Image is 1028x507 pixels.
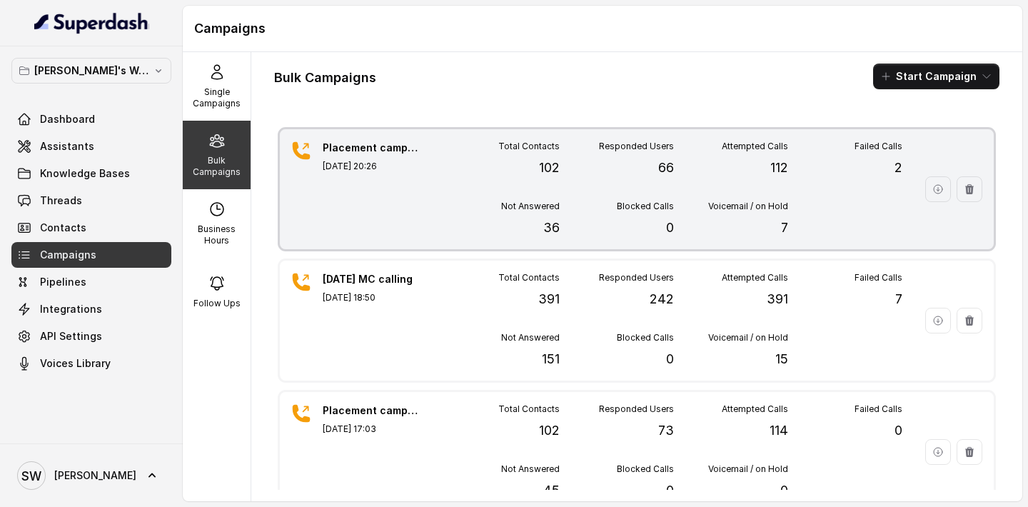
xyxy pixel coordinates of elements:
p: 151 [542,349,560,369]
p: 0 [895,421,902,441]
p: 0 [666,481,674,501]
p: Failed Calls [855,272,902,283]
span: Threads [40,194,82,208]
p: Responded Users [599,141,674,152]
a: Dashboard [11,106,171,132]
p: 15 [775,349,788,369]
p: Responded Users [599,403,674,415]
p: Attempted Calls [722,403,788,415]
p: Voicemail / on Hold [708,332,788,343]
p: 102 [539,158,560,178]
p: [PERSON_NAME]'s Workspace [34,62,148,79]
a: Assistants [11,134,171,159]
p: Blocked Calls [617,332,674,343]
p: 73 [658,421,674,441]
span: Campaigns [40,248,96,262]
span: Pipelines [40,275,86,289]
p: 2 [895,158,902,178]
button: Start Campaign [873,64,999,89]
p: 391 [767,289,788,309]
p: Single Campaigns [188,86,245,109]
span: Assistants [40,139,94,154]
img: light.svg [34,11,149,34]
p: Failed Calls [855,403,902,415]
a: Voices Library [11,351,171,376]
p: Total Contacts [498,141,560,152]
span: [PERSON_NAME] [54,468,136,483]
text: SW [21,468,41,483]
p: Voicemail / on Hold [708,463,788,475]
p: 112 [770,158,788,178]
p: 7 [781,218,788,238]
p: Failed Calls [855,141,902,152]
span: Integrations [40,302,102,316]
a: Campaigns [11,242,171,268]
p: Placement campaign 1 [323,403,423,418]
h1: Bulk Campaigns [274,66,376,89]
p: Not Answered [501,201,560,212]
p: [DATE] 18:50 [323,292,423,303]
p: Business Hours [188,224,245,246]
p: Total Contacts [498,272,560,283]
p: Attempted Calls [722,141,788,152]
a: Integrations [11,296,171,322]
p: 102 [539,421,560,441]
p: 7 [895,289,902,309]
a: Threads [11,188,171,214]
p: 391 [538,289,560,309]
p: 242 [650,289,674,309]
p: 66 [658,158,674,178]
p: [DATE] 17:03 [323,423,423,435]
p: Not Answered [501,463,560,475]
a: API Settings [11,323,171,349]
p: 0 [666,349,674,369]
a: Contacts [11,215,171,241]
p: 114 [770,421,788,441]
a: [PERSON_NAME] [11,456,171,496]
button: [PERSON_NAME]'s Workspace [11,58,171,84]
span: Contacts [40,221,86,235]
p: [DATE] MC calling [323,272,423,286]
p: 45 [543,481,560,501]
p: 0 [780,481,788,501]
p: Responded Users [599,272,674,283]
a: Knowledge Bases [11,161,171,186]
p: Bulk Campaigns [188,155,245,178]
p: Not Answered [501,332,560,343]
p: 0 [666,218,674,238]
p: Total Contacts [498,403,560,415]
p: Voicemail / on Hold [708,201,788,212]
p: Blocked Calls [617,463,674,475]
span: Voices Library [40,356,111,371]
p: Follow Ups [193,298,241,309]
h1: Campaigns [194,17,1011,40]
span: Knowledge Bases [40,166,130,181]
span: Dashboard [40,112,95,126]
p: Placement campaign 2 [323,141,423,155]
p: Attempted Calls [722,272,788,283]
p: Blocked Calls [617,201,674,212]
p: 36 [543,218,560,238]
a: Pipelines [11,269,171,295]
p: [DATE] 20:26 [323,161,423,172]
span: API Settings [40,329,102,343]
